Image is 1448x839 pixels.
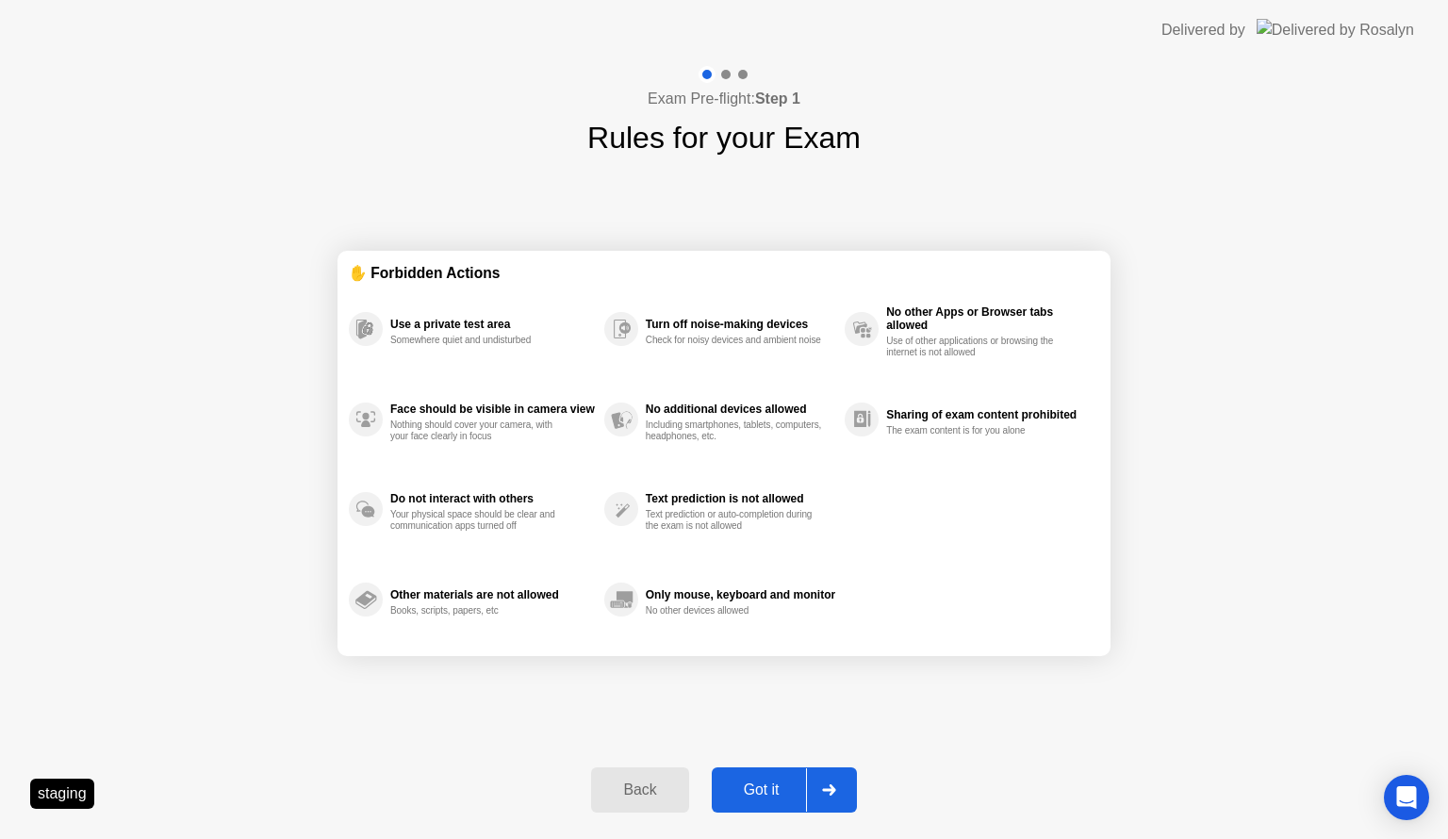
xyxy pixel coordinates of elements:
div: The exam content is for you alone [886,425,1064,436]
div: Sharing of exam content prohibited [886,408,1090,421]
div: No other Apps or Browser tabs allowed [886,305,1090,332]
div: Books, scripts, papers, etc [390,605,568,617]
div: Open Intercom Messenger [1384,775,1429,820]
div: Including smartphones, tablets, computers, headphones, etc. [646,419,824,442]
div: Your physical space should be clear and communication apps turned off [390,509,568,532]
div: Nothing should cover your camera, with your face clearly in focus [390,419,568,442]
div: No additional devices allowed [646,403,835,416]
div: Other materials are not allowed [390,588,595,601]
h4: Exam Pre-flight: [648,88,800,110]
div: Turn off noise-making devices [646,318,835,331]
div: Do not interact with others [390,492,595,505]
b: Step 1 [755,90,800,107]
div: Use of other applications or browsing the internet is not allowed [886,336,1064,358]
div: Face should be visible in camera view [390,403,595,416]
div: Text prediction is not allowed [646,492,835,505]
div: Use a private test area [390,318,595,331]
div: Got it [717,781,806,798]
img: Delivered by Rosalyn [1257,19,1414,41]
div: No other devices allowed [646,605,824,617]
div: Somewhere quiet and undisturbed [390,335,568,346]
div: Check for noisy devices and ambient noise [646,335,824,346]
button: Got it [712,767,857,813]
div: staging [30,779,94,809]
div: ✋ Forbidden Actions [349,262,1099,284]
div: Delivered by [1161,19,1245,41]
div: Text prediction or auto-completion during the exam is not allowed [646,509,824,532]
div: Back [597,781,683,798]
h1: Rules for your Exam [587,115,861,160]
div: Only mouse, keyboard and monitor [646,588,835,601]
button: Back [591,767,688,813]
